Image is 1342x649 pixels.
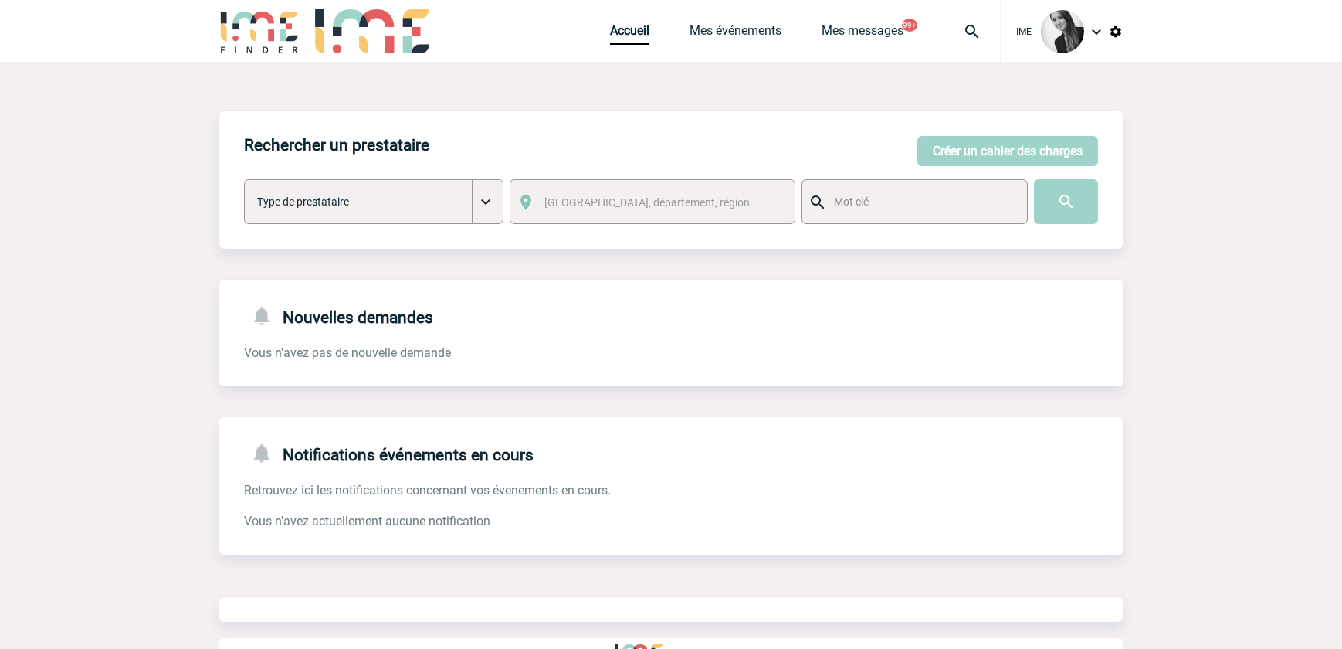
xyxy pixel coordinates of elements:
input: Submit [1034,179,1098,224]
a: Mes événements [690,23,781,45]
span: IME [1016,26,1032,37]
img: notifications-24-px-g.png [250,304,283,327]
img: notifications-24-px-g.png [250,442,283,464]
button: 99+ [902,19,917,32]
img: 101050-0.jpg [1041,10,1084,53]
img: IME-Finder [219,9,300,53]
h4: Nouvelles demandes [244,304,433,327]
a: Mes messages [822,23,903,45]
a: Accueil [610,23,649,45]
h4: Notifications événements en cours [244,442,534,464]
h4: Rechercher un prestataire [244,136,429,155]
span: [GEOGRAPHIC_DATA], département, région... [544,196,759,209]
span: Retrouvez ici les notifications concernant vos évenements en cours. [244,483,611,498]
span: Vous n'avez actuellement aucune notification [244,514,490,528]
input: Mot clé [830,192,1013,212]
span: Vous n'avez pas de nouvelle demande [244,345,451,360]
